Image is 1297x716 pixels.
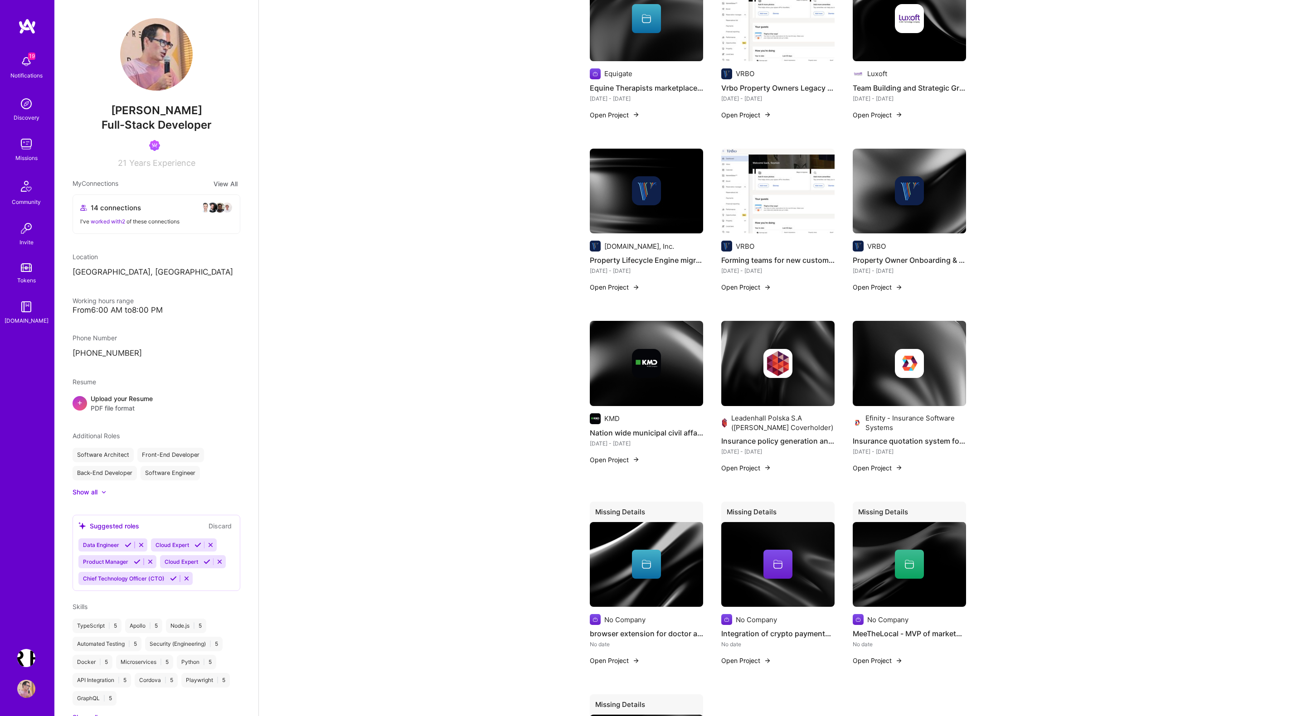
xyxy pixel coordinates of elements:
h4: Forming teams for new customer - Vrbo (Expedia Group) [721,254,835,266]
button: Discard [206,521,234,531]
div: Community [12,197,41,207]
img: bell [17,53,35,71]
button: Open Project [721,463,771,473]
div: I've of these connections [80,217,233,226]
img: cover [853,149,966,234]
h4: browser extension for doctor appointment ranking system [590,628,703,639]
div: [DATE] - [DATE] [590,439,703,448]
div: Automated Testing 5 [73,637,141,651]
div: No date [853,639,966,649]
span: + [77,397,83,407]
div: Tokens [17,276,36,285]
div: Software Engineer [141,466,200,480]
button: Open Project [721,110,771,120]
div: Equigate [604,69,632,78]
i: Reject [216,558,223,565]
div: Software Architect [73,448,134,462]
div: [DATE] - [DATE] [853,447,966,456]
div: From 6:00 AM to 8:00 PM [73,305,240,315]
span: Resume [73,378,96,386]
img: arrow-right [632,456,640,463]
img: cover [721,321,835,406]
button: Open Project [590,455,640,464]
div: [DATE] - [DATE] [590,94,703,103]
div: Show all [73,488,97,497]
div: Missing Details [721,502,835,526]
button: Open Project [590,282,640,292]
span: | [128,640,130,648]
span: Years Experience [129,158,195,168]
h4: Equine Therapists marketplace MVP [590,82,703,94]
span: | [108,622,110,629]
i: Accept [125,542,131,548]
img: cover [853,321,966,406]
div: GraphQL 5 [73,691,117,706]
span: Data Engineer [83,542,119,548]
img: avatar [200,202,211,213]
img: Company logo [853,417,862,428]
span: | [217,677,219,684]
span: Working hours range [73,297,134,305]
h4: Insurance quotation system for car insurance brokers (Efinity) [853,435,966,447]
div: [DATE] - [DATE] [590,266,703,276]
img: arrow-right [632,111,640,118]
img: avatar [214,202,225,213]
img: arrow-right [895,657,903,664]
div: Location [73,252,240,261]
div: +Upload your ResumePDF file format [73,394,240,413]
img: arrow-right [895,284,903,291]
button: 14 connectionsavataravataravataravatarI've worked with2 of these connections [73,194,240,234]
h4: Property Owner Onboarding & Management (Vrbo - Expedia Group) [853,254,966,266]
h4: Property Lifecycle Engine migration to microservices architecture [590,254,703,266]
img: Company logo [853,614,864,625]
button: Open Project [590,656,640,665]
img: Company logo [721,241,732,252]
button: View All [211,179,240,189]
span: | [99,658,101,666]
div: Docker 5 [73,655,112,669]
span: | [193,622,195,629]
span: Cloud Expert [155,542,189,548]
span: | [118,677,120,684]
div: Python 5 [177,655,216,669]
img: Company logo [590,68,601,79]
div: VRBO [867,242,886,251]
div: [DATE] - [DATE] [721,266,835,276]
button: Open Project [721,656,771,665]
i: icon SuggestedTeams [78,522,86,530]
div: [DOMAIN_NAME], Inc. [604,242,674,251]
img: cover [590,522,703,607]
img: Company logo [763,349,792,378]
i: Accept [134,558,141,565]
span: [PERSON_NAME] [73,104,240,117]
div: [DATE] - [DATE] [721,94,835,103]
img: User Avatar [120,18,193,91]
img: Terr.ai: Building an Innovative Real Estate Platform [17,649,35,667]
span: | [209,640,211,648]
img: Company logo [632,176,661,205]
img: Company logo [590,614,601,625]
img: teamwork [17,135,35,153]
span: 21 [118,158,126,168]
h4: MeeTheLocal - MVP of marketplace for expats [853,628,966,639]
div: Discovery [14,113,39,122]
img: Company logo [590,413,601,424]
img: arrow-right [895,111,903,118]
div: Front-End Developer [137,448,204,462]
img: Forming teams for new customer - Vrbo (Expedia Group) [721,149,835,234]
span: worked with 2 [91,218,125,225]
img: Company logo [721,614,732,625]
div: Apollo 5 [125,619,162,633]
img: arrow-right [632,657,640,664]
img: arrow-right [764,111,771,118]
div: [DATE] - [DATE] [853,94,966,103]
span: My Connections [73,179,118,189]
div: Efinity - Insurance Software Systems [865,413,966,432]
span: | [160,658,162,666]
div: Back-End Developer [73,466,137,480]
img: Company logo [853,241,864,252]
img: logo [18,18,36,34]
div: No Company [604,615,646,624]
div: VRBO [736,242,754,251]
img: discovery [17,95,35,113]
